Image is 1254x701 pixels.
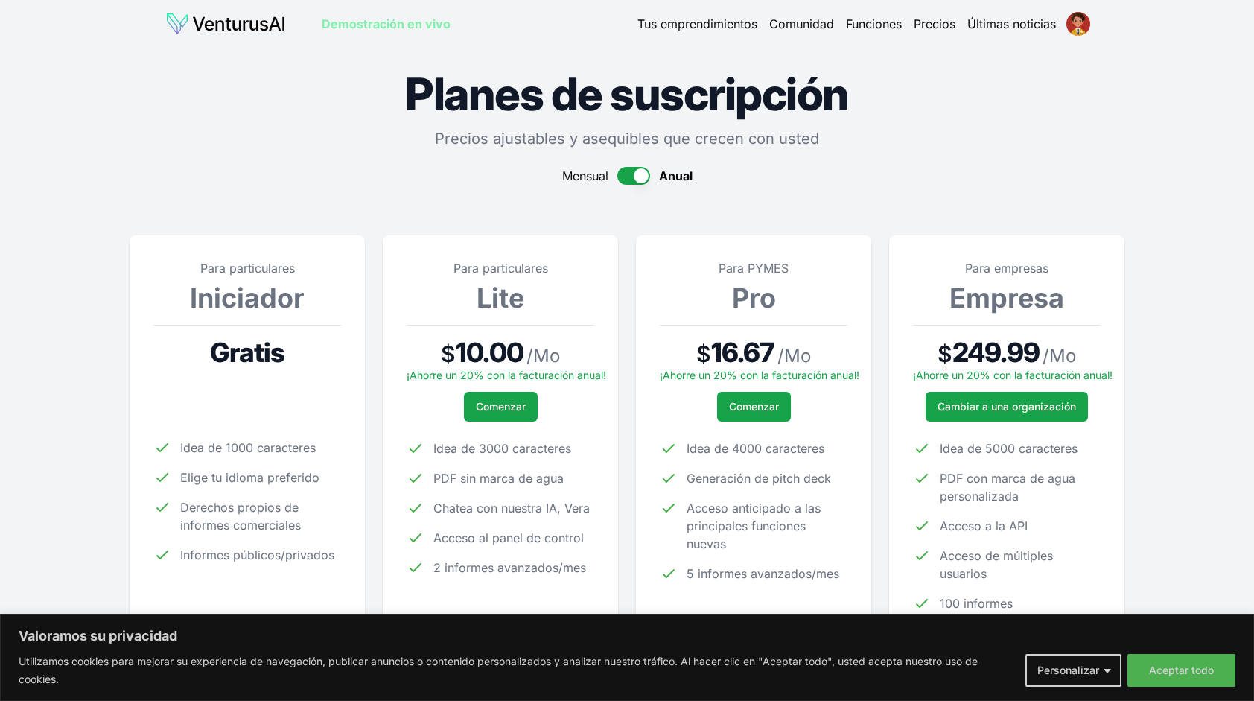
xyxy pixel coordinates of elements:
[967,15,1056,33] a: Últimas noticias
[696,340,711,367] span: $
[729,399,779,414] span: Comenzar
[717,392,791,422] button: Comenzar
[456,337,523,367] span: 10.00
[180,439,316,457] span: Idea de 1000 caracteres
[130,128,1124,149] p: Precios ajustables y asequibles que crecen con usted
[130,72,1124,116] h1: Planes de suscripción
[913,259,1101,277] p: Para empresas
[210,337,285,367] span: Gratis
[1043,344,1076,368] span: /
[938,340,952,367] span: $
[1025,654,1121,687] button: Personalizar
[433,529,584,547] span: Acceso al panel de control
[322,15,451,33] a: Demostración en vivo
[407,283,594,313] h3: Lite
[441,340,456,367] span: $
[940,440,1078,457] span: Idea de 5000 caracteres
[153,259,341,277] p: Para particulares
[562,167,608,185] span: Mensual
[940,594,1101,630] span: 100 informes avanzados/mes
[637,15,757,33] a: Tus emprendimientos
[407,369,606,381] span: ¡Ahorre un 20% con la facturación anual!
[407,259,594,277] p: Para particulares
[533,345,560,367] font: Mo
[433,440,571,457] span: Idea de 3000 caracteres
[526,344,560,368] span: /
[433,499,590,517] span: Chatea con nuestra IA, Vera
[769,15,834,33] a: Comunidad
[784,345,811,367] font: Mo
[180,469,319,486] span: Elige tu idioma preferido
[659,167,693,185] span: Anual
[846,15,902,33] a: Funciones
[1049,345,1076,367] font: Mo
[940,517,1028,535] span: Acceso a la API
[476,399,526,414] span: Comenzar
[687,499,847,553] span: Acceso anticipado a las principales funciones nuevas
[464,392,538,422] button: Comenzar
[19,627,1235,645] p: Valoramos su privacidad
[165,12,286,36] img: logotipo
[1066,12,1090,36] img: ACg8ocKjVXDvlyDQClX86wW2Mi5ZQLJJPN2e99kcRNl7PcP6rUh8w4q6=s96-c
[687,565,839,583] span: 5 informes avanzados/mes
[153,283,341,313] h3: Iniciador
[19,653,1014,688] p: Utilizamos cookies para mejorar su experiencia de navegación, publicar anuncios o contenido perso...
[913,369,1113,381] span: ¡Ahorre un 20% con la facturación anual!
[180,498,341,534] span: Derechos propios de informes comerciales
[777,344,811,368] span: /
[913,283,1101,313] h3: Empresa
[687,469,831,487] span: Generación de pitch deck
[926,392,1088,422] a: Cambiar a una organización
[660,259,847,277] p: Para PYMES
[660,369,859,381] span: ¡Ahorre un 20% con la facturación anual!
[687,440,824,457] span: Idea de 4000 caracteres
[433,469,564,487] span: PDF sin marca de agua
[940,547,1101,583] span: Acceso de múltiples usuarios
[940,469,1101,505] span: PDF con marca de agua personalizada
[914,15,955,33] a: Precios
[433,559,586,577] span: 2 informes avanzados/mes
[180,546,334,564] span: Informes públicos/privados
[1127,654,1235,687] button: Aceptar todo
[711,337,775,367] span: 16.67
[952,337,1040,367] span: 249.99
[660,283,847,313] h3: Pro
